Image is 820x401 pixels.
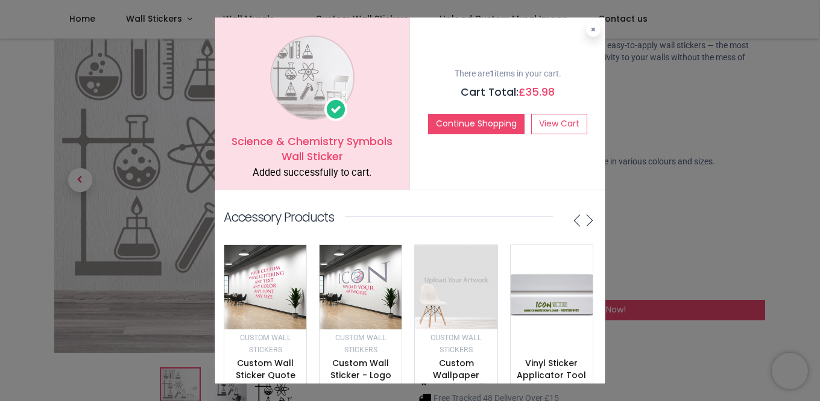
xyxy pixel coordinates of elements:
a: Vinyl Sticker Applicator Tool - Squeegee [517,357,586,393]
small: Custom Wall Stickers [335,334,386,354]
a: Custom Wall Stickers [240,332,291,354]
button: Continue Shopping [428,114,525,134]
img: image_512 [511,245,593,341]
img: image_512 [320,245,402,329]
p: Accessory Products [224,208,334,226]
b: 1 [490,69,494,78]
a: Custom Wall Stickers [430,332,482,354]
p: There are items in your cart. [419,68,596,80]
span: 35.98 [526,85,555,99]
img: image_512 [415,245,497,329]
a: Custom Wall Stickers [335,332,386,354]
small: Custom Wall Stickers [240,334,291,354]
div: Added successfully to cart. [224,166,400,180]
img: image_1024 [270,36,355,120]
img: image_512 [224,245,306,329]
h5: Cart Total: [419,85,596,100]
a: View Cart [531,114,587,134]
small: Custom Wall Stickers [430,334,482,354]
h5: Science & Chemistry Symbols Wall Sticker [224,134,400,164]
span: £ [519,85,555,99]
